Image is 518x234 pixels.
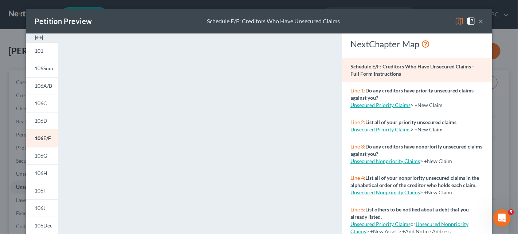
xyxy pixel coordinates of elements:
a: 106D [26,112,58,130]
img: expand-e0f6d898513216a626fdd78e52531dac95497ffd26381d4c15ee2fc46db09dca.svg [35,33,43,42]
a: Unsecured Priority Claims [350,221,411,227]
strong: Do any creditors have nonpriority unsecured claims against you? [350,143,482,157]
span: 106A/B [35,83,52,89]
div: Schedule E/F: Creditors Who Have Unsecured Claims [207,17,340,25]
a: Unsecured Priority Claims [350,126,411,132]
strong: List all of your priority unsecured claims [365,119,456,125]
span: 106D [35,118,47,124]
span: 106G [35,152,47,159]
span: 106E/F [35,135,51,141]
div: Petition Preview [35,16,92,26]
span: 106J [35,205,46,211]
a: Unsecured Nonpriority Claims [350,189,420,195]
span: 106I [35,187,45,194]
span: Line 5: [350,206,365,213]
span: or [350,221,416,227]
div: NextChapter Map [350,38,483,50]
span: 5 [508,209,514,215]
a: 106J [26,199,58,217]
a: Unsecured Priority Claims [350,102,411,108]
a: 106G [26,147,58,164]
span: > +New Claim [411,126,443,132]
button: × [478,17,483,25]
strong: Schedule E/F: Creditors Who Have Unsecured Claims - Full Form Instructions [350,63,474,77]
strong: Do any creditors have priority unsecured claims against you? [350,87,474,101]
a: 106H [26,164,58,182]
span: > +New Claim [420,158,452,164]
span: Line 3: [350,143,365,150]
img: map-eea8200ae884c6f1103ae1953ef3d486a96c86aabb227e865a55264e3737af1f.svg [455,17,464,25]
span: > +New Claim [411,102,443,108]
span: Line 1: [350,87,365,94]
a: 106C [26,95,58,112]
img: help-close-5ba153eb36485ed6c1ea00a893f15db1cb9b99d6cae46e1a8edb6c62d00a1a76.svg [467,17,475,25]
span: 101 [35,48,43,54]
a: 106E/F [26,130,58,147]
span: 106C [35,100,47,106]
strong: List others to be notified about a debt that you already listed. [350,206,469,220]
iframe: Intercom live chat [493,209,511,227]
a: 101 [26,42,58,60]
span: Line 4: [350,175,365,181]
span: 106H [35,170,47,176]
span: 106Sum [35,65,53,71]
a: Unsecured Nonpriority Claims [350,158,420,164]
a: 106A/B [26,77,58,95]
span: > +New Claim [420,189,452,195]
a: 106Sum [26,60,58,77]
span: 106Dec [35,222,52,229]
a: 106I [26,182,58,199]
strong: List all of your nonpriority unsecured claims in the alphabetical order of the creditor who holds... [350,175,479,188]
span: Line 2: [350,119,365,125]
